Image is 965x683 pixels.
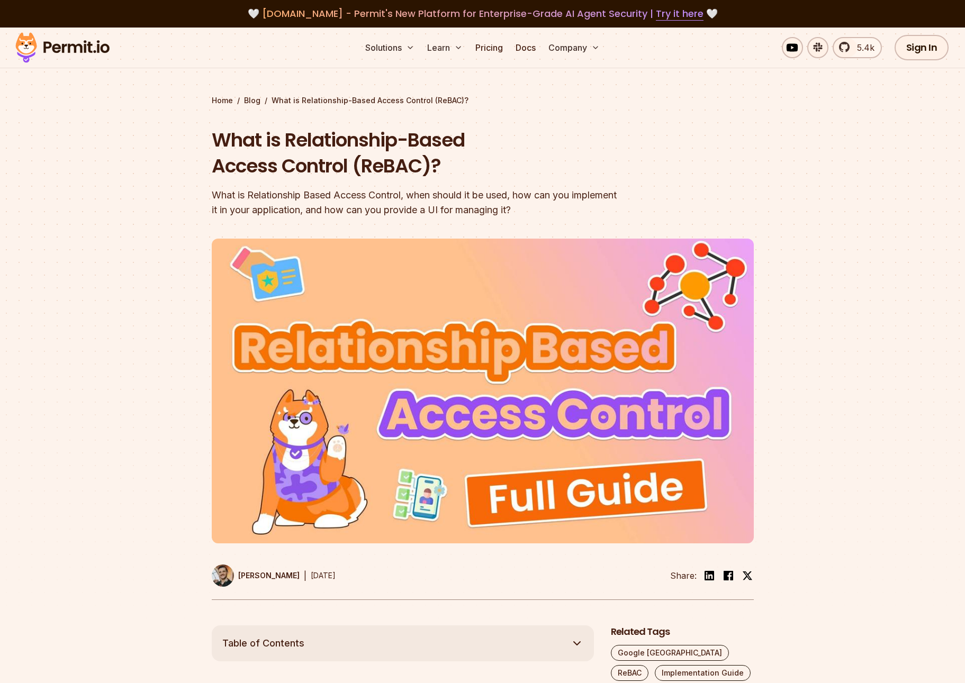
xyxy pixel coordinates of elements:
div: | [304,569,306,582]
button: Company [544,37,604,58]
img: linkedin [703,569,716,582]
a: Blog [244,95,260,106]
span: 5.4k [851,41,874,54]
a: Docs [511,37,540,58]
a: Sign In [895,35,949,60]
a: 5.4k [833,37,882,58]
a: [PERSON_NAME] [212,564,300,587]
li: Share: [670,569,697,582]
p: [PERSON_NAME] [238,570,300,581]
a: Pricing [471,37,507,58]
h1: What is Relationship-Based Access Control (ReBAC)? [212,127,618,179]
h2: Related Tags [611,625,754,639]
img: twitter [742,570,753,581]
div: / / [212,95,754,106]
a: Google [GEOGRAPHIC_DATA] [611,645,729,661]
div: 🤍 🤍 [25,6,940,21]
a: ReBAC [611,665,648,681]
time: [DATE] [311,571,336,580]
a: Implementation Guide [655,665,751,681]
img: Permit logo [11,30,114,66]
span: [DOMAIN_NAME] - Permit's New Platform for Enterprise-Grade AI Agent Security | [262,7,704,20]
img: Daniel Bass [212,564,234,587]
button: Learn [423,37,467,58]
button: Table of Contents [212,625,594,661]
a: Try it here [656,7,704,21]
a: Home [212,95,233,106]
img: facebook [722,569,735,582]
span: Table of Contents [222,636,304,651]
button: Solutions [361,37,419,58]
img: What is Relationship-Based Access Control (ReBAC)? [212,239,754,543]
div: What is Relationship Based Access Control, when should it be used, how can you implement it in yo... [212,188,618,217]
